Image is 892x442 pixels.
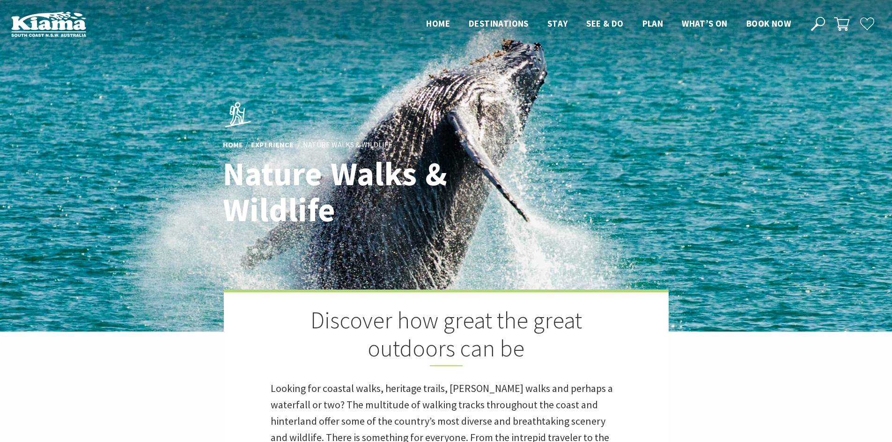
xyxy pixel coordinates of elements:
[682,18,728,29] span: What’s On
[271,306,622,366] h2: Discover how great the great outdoors can be
[746,18,791,29] span: Book now
[426,18,450,29] span: Home
[469,18,529,29] span: Destinations
[586,18,623,29] span: See & Do
[417,16,800,32] nav: Main Menu
[223,140,243,150] a: Home
[547,18,568,29] span: Stay
[642,18,663,29] span: Plan
[251,140,294,150] a: Experience
[303,139,392,151] li: Nature Walks & Wildlife
[11,11,86,37] img: Kiama Logo
[223,156,487,228] h1: Nature Walks & Wildlife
